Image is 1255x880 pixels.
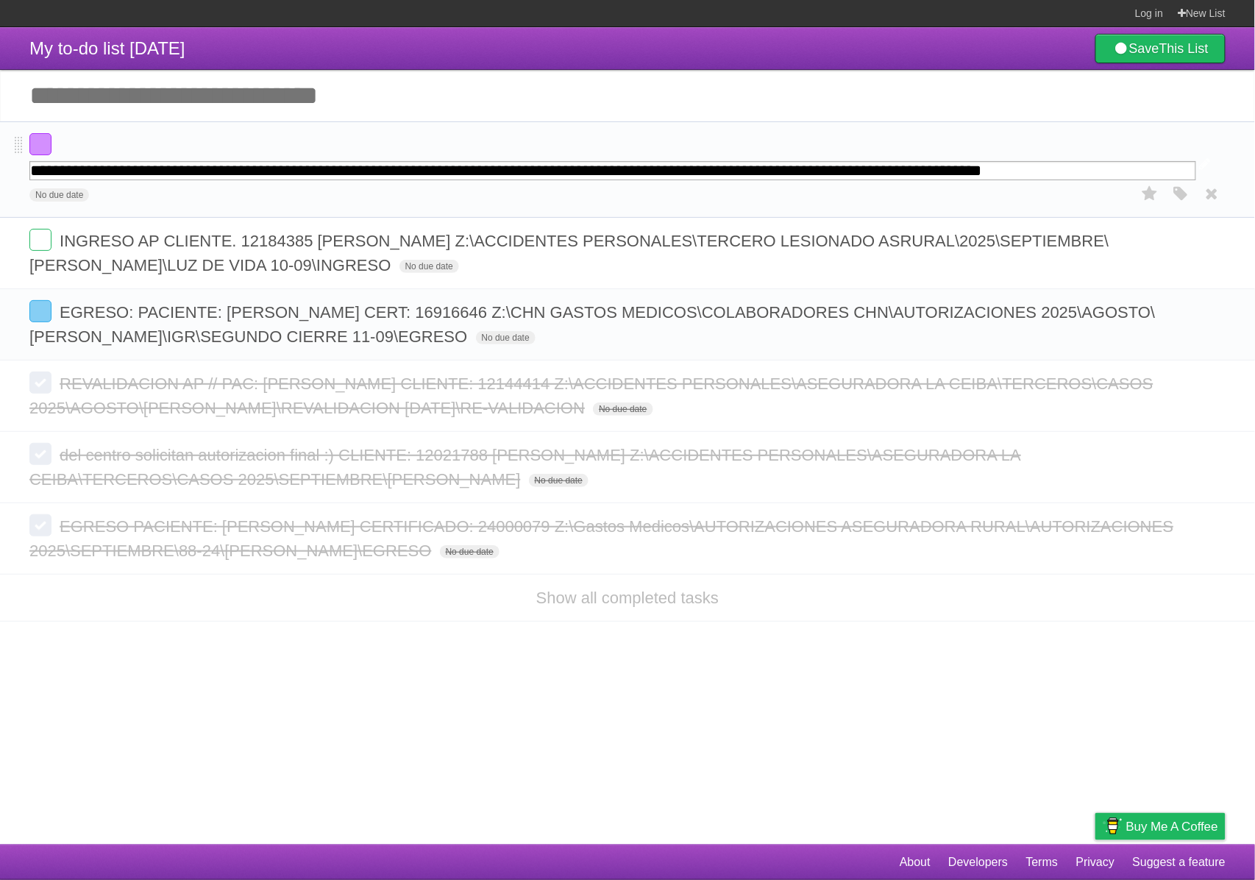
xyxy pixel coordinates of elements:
[1136,182,1164,206] label: Star task
[1159,41,1209,56] b: This List
[29,303,1156,346] span: EGRESO: PACIENTE: [PERSON_NAME] CERT: 16916646 Z:\CHN GASTOS MEDICOS\COLABORADORES CHN\AUTORIZACI...
[29,372,51,394] label: Done
[29,446,1021,489] span: del centro solicitan autorizacion final :) CLIENTE: 12021788 [PERSON_NAME] Z:\ACCIDENTES PERSONAL...
[29,188,89,202] span: No due date
[29,514,51,536] label: Done
[29,38,185,58] span: My to-do list [DATE]
[476,331,536,344] span: No due date
[29,300,51,322] label: Done
[1126,814,1218,840] span: Buy me a coffee
[1076,848,1114,876] a: Privacy
[29,232,1109,274] span: INGRESO AP CLIENTE. 12184385 [PERSON_NAME] Z:\ACCIDENTES PERSONALES\TERCERO LESIONADO ASRURAL\202...
[1026,848,1059,876] a: Terms
[29,229,51,251] label: Done
[1133,848,1226,876] a: Suggest a feature
[1103,814,1123,839] img: Buy me a coffee
[29,133,51,155] label: Done
[440,545,499,558] span: No due date
[900,848,931,876] a: About
[948,848,1008,876] a: Developers
[529,474,589,487] span: No due date
[399,260,459,273] span: No due date
[536,589,719,607] a: Show all completed tasks
[1095,813,1226,840] a: Buy me a coffee
[29,443,51,465] label: Done
[1095,34,1226,63] a: SaveThis List
[29,517,1173,560] span: EGRESO PACIENTE: [PERSON_NAME] CERTIFICADO: 24000079 Z:\Gastos Medicos\AUTORIZACIONES ASEGURADORA...
[593,402,653,416] span: No due date
[29,375,1153,417] span: REVALIDACION AP // PAC: [PERSON_NAME] CLIENTE: 12144414 Z:\ACCIDENTES PERSONALES\ASEGURADORA LA C...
